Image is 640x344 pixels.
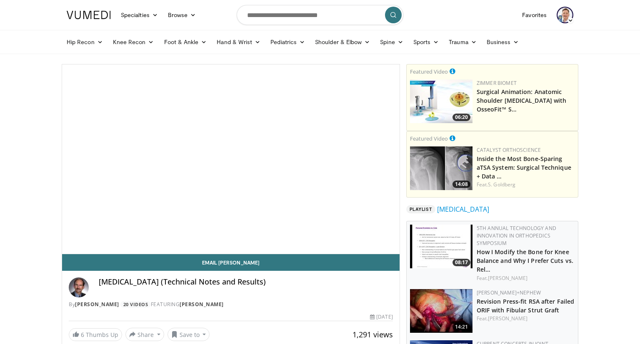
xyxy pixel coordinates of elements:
[452,181,470,188] span: 14:08
[81,331,84,339] span: 6
[75,301,119,308] a: [PERSON_NAME]
[265,34,310,50] a: Pediatrics
[482,34,524,50] a: Business
[69,301,393,308] div: By FEATURING
[108,34,159,50] a: Knee Recon
[408,34,444,50] a: Sports
[410,79,472,123] img: 84e7f812-2061-4fff-86f6-cdff29f66ef4.150x105_q85_crop-smart_upscale.jpg
[437,204,489,214] a: [MEDICAL_DATA]
[410,68,448,75] small: Featured Video
[410,289,472,333] img: 99999c55-6601-4c66-99ba-9920328285e9.150x105_q85_crop-smart_upscale.jpg
[69,277,89,297] img: Avatar
[452,114,470,121] span: 06:20
[477,88,567,113] a: Surgical Animation: Anatomic Shoulder [MEDICAL_DATA] with OsseoFit™ S…
[477,275,575,282] div: Feat.
[477,79,517,87] a: Zimmer Biomet
[557,7,573,23] img: Avatar
[517,7,552,23] a: Favorites
[163,7,201,23] a: Browse
[477,146,541,153] a: Catalyst OrthoScience
[410,146,472,190] a: 14:08
[310,34,375,50] a: Shoulder & Elbow
[67,11,111,19] img: VuMedi Logo
[167,328,210,341] button: Save to
[406,205,435,213] span: Playlist
[488,315,527,322] a: [PERSON_NAME]
[375,34,408,50] a: Spine
[62,34,108,50] a: Hip Recon
[452,323,470,331] span: 14:21
[410,289,472,333] a: 14:21
[62,254,400,271] a: Email [PERSON_NAME]
[99,277,393,287] h4: [MEDICAL_DATA] (Technical Notes and Results)
[477,315,575,322] div: Feat.
[410,225,472,268] a: 08:17
[410,146,472,190] img: 9f15458b-d013-4cfd-976d-a83a3859932f.150x105_q85_crop-smart_upscale.jpg
[477,181,575,188] div: Feat.
[477,248,573,273] a: How I Modify the Bone for Knee Balance and Why I Prefer Cuts vs. Rel…
[237,5,403,25] input: Search topics, interventions
[116,7,163,23] a: Specialties
[410,135,448,142] small: Featured Video
[452,259,470,266] span: 08:17
[477,155,571,180] a: Inside the Most Bone-Sparing aTSA System: Surgical Technique + Data …
[370,313,392,321] div: [DATE]
[477,289,541,296] a: [PERSON_NAME]+Nephew
[180,301,224,308] a: [PERSON_NAME]
[410,225,472,268] img: 6210d4b6-b1e2-4c53-b60e-c9e1e9325557.150x105_q85_crop-smart_upscale.jpg
[69,328,122,341] a: 6 Thumbs Up
[488,181,515,188] a: S. Goldberg
[159,34,212,50] a: Foot & Ankle
[62,64,400,254] video-js: Video Player
[477,225,556,247] a: 5th Annual Technology and Innovation in Orthopedics Symposium
[125,328,164,341] button: Share
[444,34,482,50] a: Trauma
[120,301,151,308] a: 20 Videos
[212,34,265,50] a: Hand & Wrist
[477,297,575,314] a: Revision Press-fit RSA after Failed ORIF with Fibular Strut Graft
[410,79,472,123] a: 06:20
[488,275,527,282] a: [PERSON_NAME]
[352,329,393,339] span: 1,291 views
